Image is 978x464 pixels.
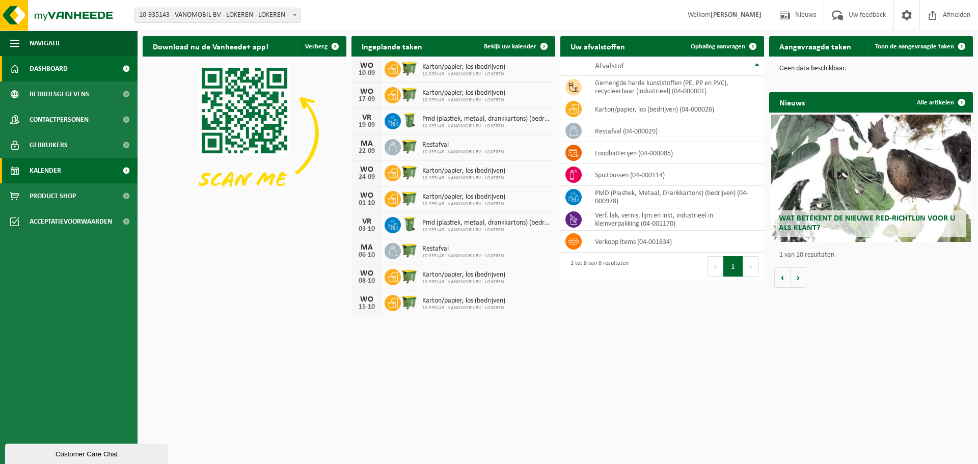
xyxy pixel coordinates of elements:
span: 10-935143 - VANOMOBIL BV - LOKEREN [422,253,504,259]
img: WB-1100-HPE-GN-50 [401,293,418,311]
a: Bekijk uw kalender [476,36,554,57]
td: loodbatterijen (04-000085) [587,142,764,164]
span: Bedrijfsgegevens [30,81,89,107]
div: 10-09 [357,70,377,77]
div: WO [357,192,377,200]
div: 03-10 [357,226,377,233]
h2: Download nu de Vanheede+ app! [143,36,279,56]
span: 10-935143 - VANOMOBIL BV - LOKEREN - LOKEREN [135,8,300,22]
img: WB-1100-HPE-GN-50 [401,267,418,285]
button: 1 [723,256,743,277]
div: MA [357,243,377,252]
div: 08-10 [357,278,377,285]
span: Karton/papier, los (bedrijven) [422,167,505,175]
div: 22-09 [357,148,377,155]
button: Verberg [297,36,345,57]
div: VR [357,114,377,122]
td: karton/papier, los (bedrijven) (04-000026) [587,98,764,120]
span: Pmd (plastiek, metaal, drankkartons) (bedrijven) [422,115,550,123]
span: 10-935143 - VANOMOBIL BV - LOKEREN [422,227,550,233]
img: WB-1100-HPE-GN-50 [401,60,418,77]
strong: [PERSON_NAME] [711,11,762,19]
h2: Uw afvalstoffen [560,36,635,56]
span: Ophaling aanvragen [691,43,745,50]
span: Bekijk uw kalender [484,43,536,50]
h2: Ingeplande taken [351,36,432,56]
button: Next [743,256,759,277]
button: Vorige [774,267,791,288]
span: Product Shop [30,183,76,209]
a: Wat betekent de nieuwe RED-richtlijn voor u als klant? [771,115,971,242]
span: 10-935143 - VANOMOBIL BV - LOKEREN [422,97,505,103]
div: 01-10 [357,200,377,207]
h2: Nieuws [769,92,815,112]
img: WB-0240-HPE-GN-50 [401,215,418,233]
div: WO [357,269,377,278]
div: 06-10 [357,252,377,259]
img: Download de VHEPlus App [143,57,346,209]
a: Alle artikelen [909,92,972,113]
p: Geen data beschikbaar. [779,65,963,72]
div: WO [357,88,377,96]
img: WB-1100-HPE-GN-50 [401,86,418,103]
span: Afvalstof [595,62,624,70]
td: spuitbussen (04-000114) [587,164,764,186]
span: Restafval [422,141,504,149]
span: Contactpersonen [30,107,89,132]
span: Pmd (plastiek, metaal, drankkartons) (bedrijven) [422,219,550,227]
span: 10-935143 - VANOMOBIL BV - LOKEREN [422,201,505,207]
span: Toon de aangevraagde taken [875,43,954,50]
span: Navigatie [30,31,61,56]
div: WO [357,295,377,304]
span: Karton/papier, los (bedrijven) [422,271,505,279]
button: Previous [707,256,723,277]
span: Karton/papier, los (bedrijven) [422,63,505,71]
iframe: chat widget [5,442,170,464]
div: 15-10 [357,304,377,311]
span: 10-935143 - VANOMOBIL BV - LOKEREN [422,305,505,311]
span: Restafval [422,245,504,253]
td: restafval (04-000029) [587,120,764,142]
img: WB-1100-HPE-GN-50 [401,138,418,155]
img: WB-1100-HPE-GN-50 [401,163,418,181]
span: 10-935143 - VANOMOBIL BV - LOKEREN [422,175,505,181]
span: Karton/papier, los (bedrijven) [422,297,505,305]
span: Wat betekent de nieuwe RED-richtlijn voor u als klant? [779,214,955,232]
td: PMD (Plastiek, Metaal, Drankkartons) (bedrijven) (04-000978) [587,186,764,208]
p: 1 van 10 resultaten [779,252,968,259]
div: 17-09 [357,96,377,103]
img: WB-1100-HPE-GN-50 [401,241,418,259]
button: Volgende [791,267,806,288]
a: Toon de aangevraagde taken [867,36,972,57]
div: VR [357,217,377,226]
div: 24-09 [357,174,377,181]
span: 10-935143 - VANOMOBIL BV - LOKEREN [422,279,505,285]
h2: Aangevraagde taken [769,36,861,56]
span: Karton/papier, los (bedrijven) [422,193,505,201]
img: WB-0240-HPE-GN-50 [401,112,418,129]
span: Karton/papier, los (bedrijven) [422,89,505,97]
span: 10-935143 - VANOMOBIL BV - LOKEREN - LOKEREN [134,8,301,23]
span: Verberg [305,43,328,50]
div: MA [357,140,377,148]
td: verkoop items (04-001834) [587,231,764,253]
div: WO [357,166,377,174]
div: 1 tot 8 van 8 resultaten [565,255,629,278]
img: WB-1100-HPE-GN-50 [401,189,418,207]
a: Ophaling aanvragen [683,36,763,57]
td: gemengde harde kunststoffen (PE, PP en PVC), recycleerbaar (industrieel) (04-000001) [587,76,764,98]
span: Gebruikers [30,132,68,158]
span: 10-935143 - VANOMOBIL BV - LOKEREN [422,123,550,129]
span: Acceptatievoorwaarden [30,209,112,234]
span: Kalender [30,158,61,183]
span: Dashboard [30,56,68,81]
td: verf, lak, vernis, lijm en inkt, industrieel in kleinverpakking (04-001170) [587,208,764,231]
div: WO [357,62,377,70]
div: 19-09 [357,122,377,129]
span: 10-935143 - VANOMOBIL BV - LOKEREN [422,149,504,155]
span: 10-935143 - VANOMOBIL BV - LOKEREN [422,71,505,77]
